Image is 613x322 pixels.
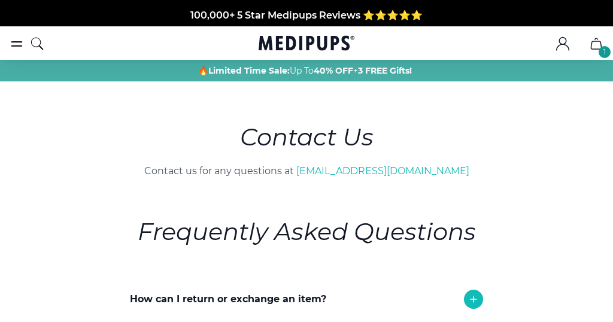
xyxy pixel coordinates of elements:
[30,29,44,59] button: search
[582,29,611,58] button: cart
[63,120,550,154] h1: Contact Us
[259,34,354,54] a: Medipups
[198,65,412,77] span: 🔥 Up To +
[63,164,550,178] p: Contact us for any questions at
[599,46,611,58] div: 1
[10,37,24,51] button: burger-menu
[130,292,326,306] p: How can I return or exchange an item?
[130,214,483,249] h6: Frequently Asked Questions
[296,165,469,177] a: [EMAIL_ADDRESS][DOMAIN_NAME]
[190,10,423,21] span: 100,000+ 5 Star Medipups Reviews ⭐️⭐️⭐️⭐️⭐️
[548,29,577,58] button: account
